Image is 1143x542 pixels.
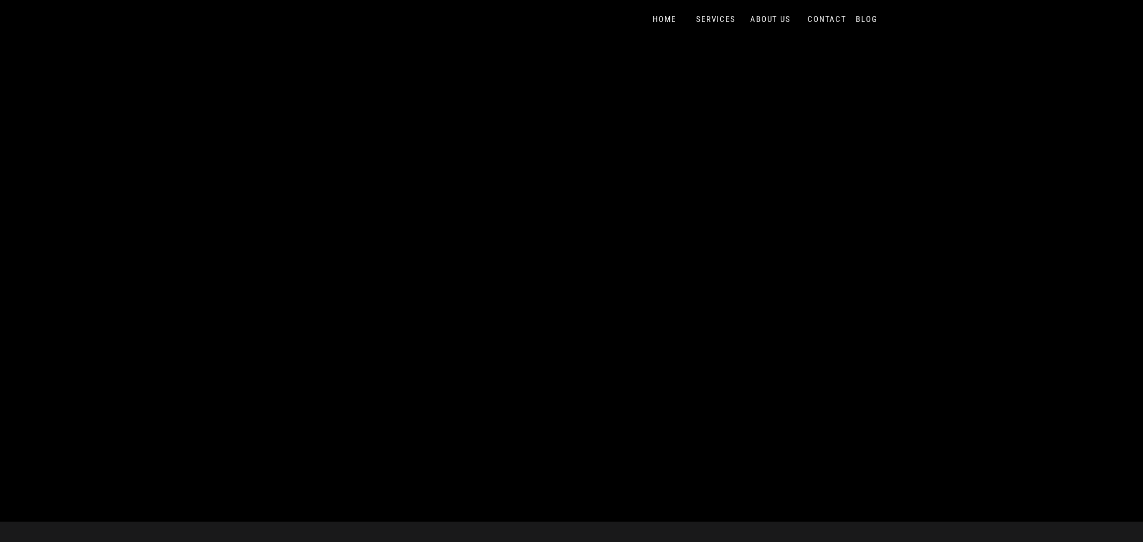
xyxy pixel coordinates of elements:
[694,14,738,25] a: SERVICES
[748,14,794,25] a: ABOUT US
[805,14,849,25] a: CONTACT
[854,14,880,25] a: BLOG
[642,14,688,25] a: HOME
